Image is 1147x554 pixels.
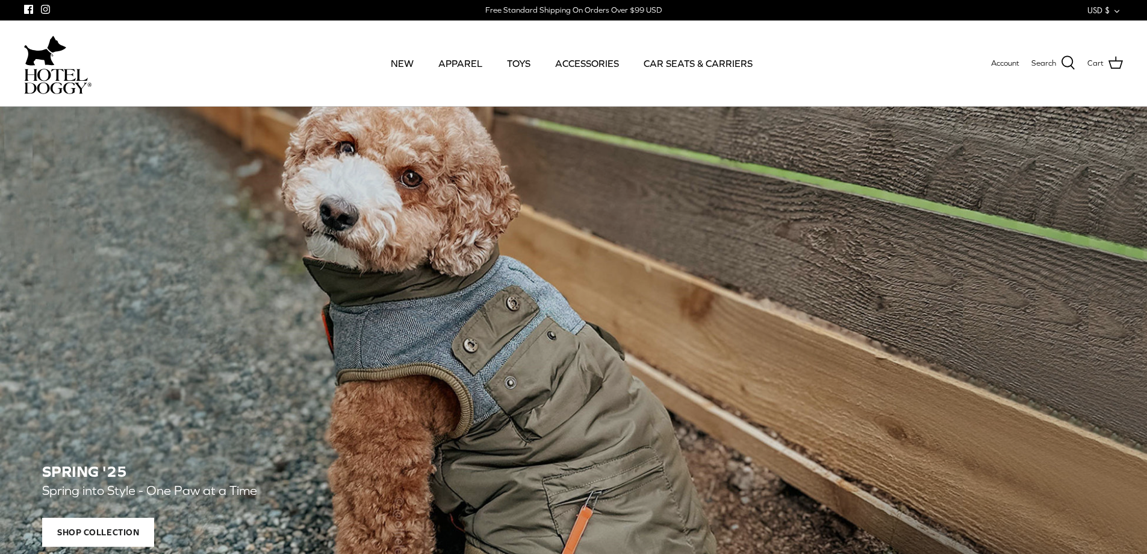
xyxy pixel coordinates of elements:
[544,43,630,84] a: ACCESSORIES
[1031,55,1075,71] a: Search
[991,57,1019,70] a: Account
[991,58,1019,68] span: Account
[24,69,92,94] img: hoteldoggycom
[496,43,541,84] a: TOYS
[1031,57,1056,70] span: Search
[380,43,424,84] a: NEW
[427,43,493,84] a: APPAREL
[179,43,965,84] div: Primary navigation
[24,33,92,94] a: hoteldoggycom
[24,5,33,14] a: Facebook
[1087,55,1123,71] a: Cart
[24,33,66,69] img: dog-icon.svg
[42,518,154,547] span: Shop Collection
[42,480,590,502] p: Spring into Style - One Paw at a Time
[1087,57,1104,70] span: Cart
[485,1,662,19] a: Free Standard Shipping On Orders Over $99 USD
[633,43,763,84] a: CAR SEATS & CARRIERS
[41,5,50,14] a: Instagram
[485,5,662,16] div: Free Standard Shipping On Orders Over $99 USD
[42,463,1105,480] h2: SPRING '25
